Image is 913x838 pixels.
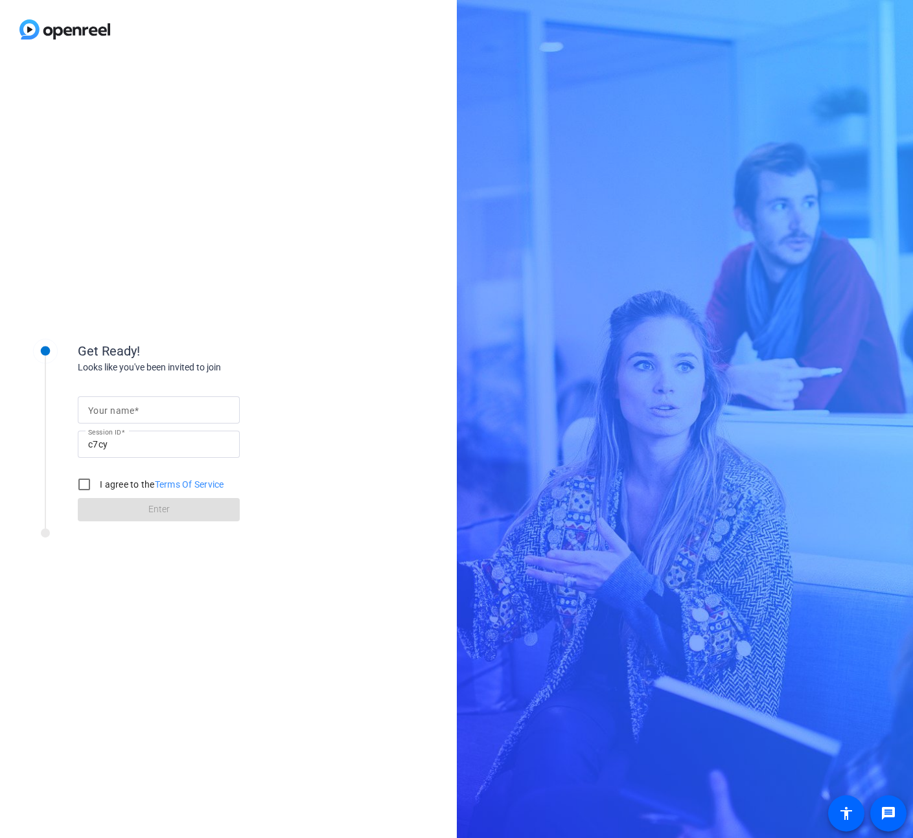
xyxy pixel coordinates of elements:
[881,806,896,821] mat-icon: message
[97,478,224,491] label: I agree to the
[155,479,224,490] a: Terms Of Service
[78,361,337,374] div: Looks like you've been invited to join
[88,428,121,436] mat-label: Session ID
[88,405,134,416] mat-label: Your name
[78,341,337,361] div: Get Ready!
[838,806,854,821] mat-icon: accessibility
